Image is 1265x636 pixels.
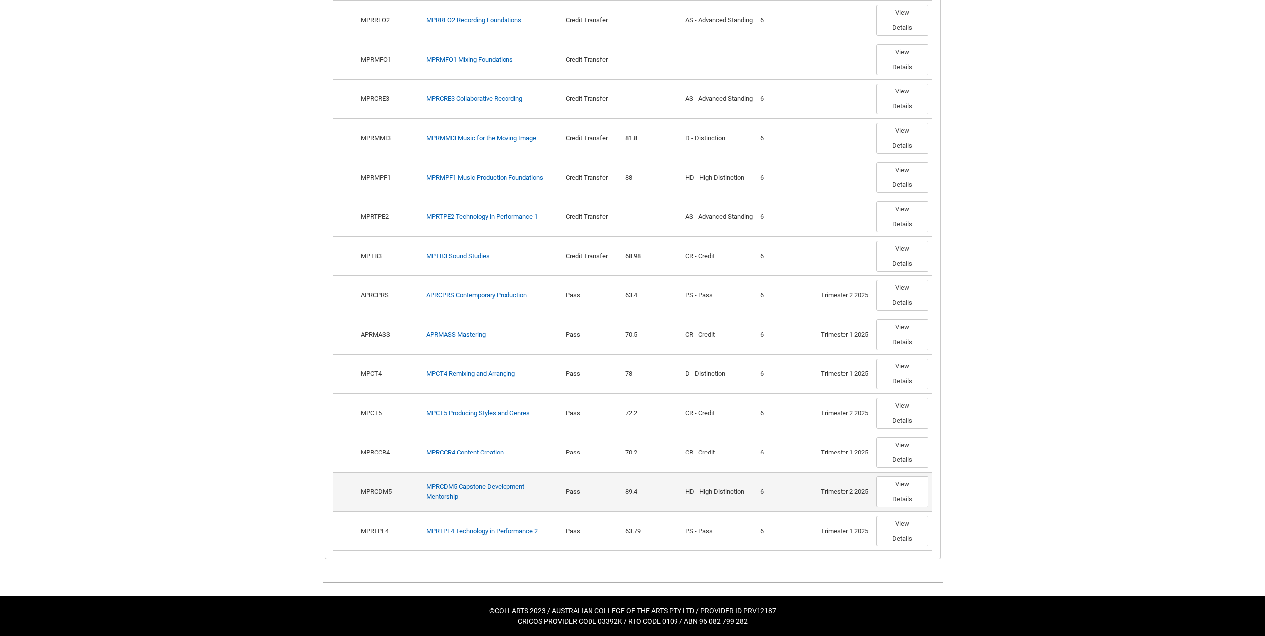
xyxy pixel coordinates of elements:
div: MPTB3 Sound Studies [426,251,490,261]
div: 81.8 [625,133,677,143]
button: View Details [876,476,928,507]
div: Trimester 2 2025 [821,408,868,418]
div: 6 [760,330,813,340]
div: 6 [760,448,813,457]
div: 6 [760,173,813,182]
div: 68.98 [625,251,677,261]
a: MPRTPE2 Technology in Performance 1 [426,213,538,220]
div: 78 [625,369,677,379]
div: 70.5 [625,330,677,340]
div: MPCT5 Producing Styles and Genres [426,408,530,418]
div: MPCT4 Remixing and Arranging [426,369,515,379]
div: 88 [625,173,677,182]
a: MPTB3 Sound Studies [426,252,490,260]
button: View Details [876,44,928,75]
a: MPRCDM5 Capstone Development Mentorship [426,483,524,500]
div: Pass [566,330,618,340]
a: MPCT4 Remixing and Arranging [426,370,515,377]
button: View Details [876,5,928,36]
div: APRCPRS [359,290,419,300]
div: Credit Transfer [566,55,618,65]
div: MPTB3 [359,251,419,261]
div: 6 [760,290,813,300]
button: View Details [876,437,928,468]
div: AS - Advanced Standing [685,15,753,25]
div: AS - Advanced Standing [685,212,753,222]
div: HD - High Distinction [685,487,753,497]
div: HD - High Distinction [685,173,753,182]
div: MPCT5 [359,408,419,418]
div: Pass [566,487,618,497]
div: MPRMMI3 Music for the Moving Image [426,133,536,143]
div: MPRTPE4 [359,526,419,536]
div: MPRRFO2 [359,15,419,25]
div: Pass [566,408,618,418]
div: 6 [760,212,813,222]
div: D - Distinction [685,133,753,143]
div: CR - Credit [685,330,753,340]
div: MPRRFO2 Recording Foundations [426,15,521,25]
div: MPRMFO1 [359,55,419,65]
div: 6 [760,15,813,25]
a: MPRMPF1 Music Production Foundations [426,174,543,181]
img: REDU_GREY_LINE [323,577,943,588]
div: 63.79 [625,526,677,536]
div: PS - Pass [685,290,753,300]
div: CR - Credit [685,408,753,418]
div: APRMASS Mastering [426,330,486,340]
button: View Details [876,359,928,389]
a: MPRMFO1 Mixing Foundations [426,56,513,63]
div: Credit Transfer [566,15,618,25]
a: MPCT5 Producing Styles and Genres [426,409,530,417]
div: CR - Credit [685,251,753,261]
div: MPRTPE4 Technology in Performance 2 [426,526,538,536]
a: APRCPRS Contemporary Production [426,291,527,299]
button: View Details [876,201,928,232]
div: 6 [760,526,813,536]
div: MPRMPF1 Music Production Foundations [426,173,543,182]
a: MPRTPE4 Technology in Performance 2 [426,527,538,535]
div: CR - Credit [685,448,753,457]
button: View Details [876,123,928,154]
div: Trimester 1 2025 [821,526,868,536]
div: AS - Advanced Standing [685,94,753,104]
div: MPRCDM5 [359,487,419,497]
div: MPRCRE3 [359,94,419,104]
div: Trimester 1 2025 [821,330,868,340]
div: MPRCCR4 [359,448,419,457]
div: 6 [760,408,813,418]
div: MPRCRE3 Collaborative Recording [426,94,522,104]
div: Credit Transfer [566,133,618,143]
div: 70.2 [625,448,677,457]
div: Trimester 1 2025 [821,369,868,379]
div: Credit Transfer [566,212,618,222]
div: Credit Transfer [566,173,618,182]
div: PS - Pass [685,526,753,536]
button: View Details [876,398,928,429]
div: MPRTPE2 Technology in Performance 1 [426,212,538,222]
div: MPRMFO1 Mixing Foundations [426,55,513,65]
div: 72.2 [625,408,677,418]
div: 63.4 [625,290,677,300]
button: View Details [876,162,928,193]
div: MPRCCR4 Content Creation [426,448,504,457]
div: MPRTPE2 [359,212,419,222]
div: MPRMMI3 [359,133,419,143]
a: MPRCRE3 Collaborative Recording [426,95,522,102]
div: Trimester 1 2025 [821,448,868,457]
button: View Details [876,84,928,114]
div: APRMASS [359,330,419,340]
a: MPRRFO2 Recording Foundations [426,16,521,24]
div: APRCPRS Contemporary Production [426,290,527,300]
div: 6 [760,251,813,261]
div: Trimester 2 2025 [821,487,868,497]
a: MPRCCR4 Content Creation [426,449,504,456]
div: Pass [566,290,618,300]
a: APRMASS Mastering [426,331,486,338]
div: Credit Transfer [566,94,618,104]
button: View Details [876,241,928,272]
button: View Details [876,280,928,311]
div: 6 [760,133,813,143]
div: D - Distinction [685,369,753,379]
div: MPRMPF1 [359,173,419,182]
